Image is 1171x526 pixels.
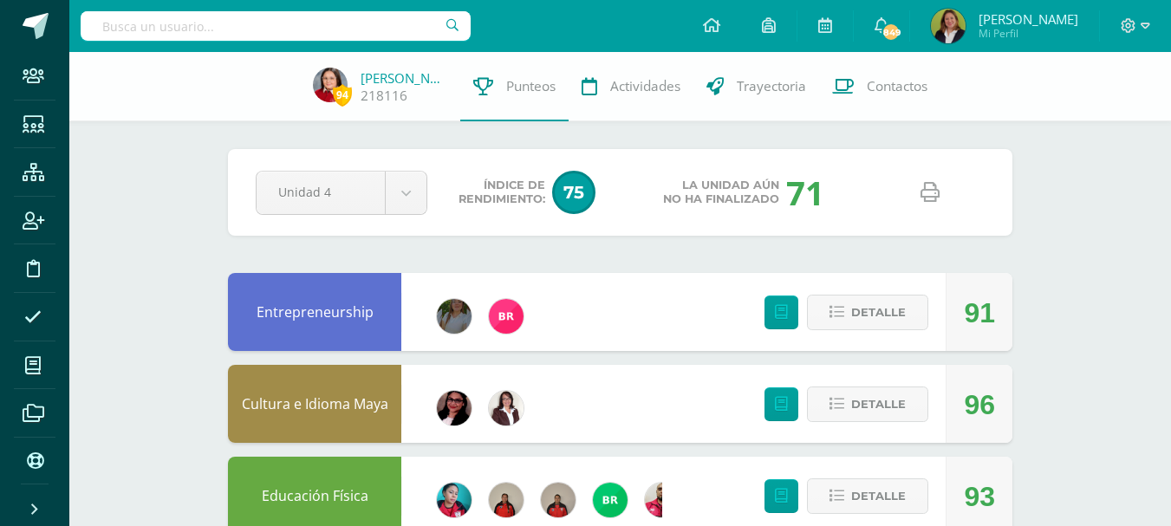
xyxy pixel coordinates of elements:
[257,172,426,214] a: Unidad 4
[807,478,928,514] button: Detalle
[313,68,348,102] img: 8fdd18360f45d141260519fbaea066b2.png
[552,171,595,214] span: 75
[437,391,472,425] img: 1c3ed0363f92f1cd3aaa9c6dc44d1b5b.png
[459,179,545,206] span: Índice de Rendimiento:
[361,87,407,105] a: 218116
[979,10,1078,28] span: [PERSON_NAME]
[964,274,995,352] div: 91
[228,365,401,443] div: Cultura e Idioma Maya
[593,483,628,517] img: 7976fc47626adfddeb45c36bac81a772.png
[489,391,524,425] img: db868cb9cc9438b4167fa9a6e90e350f.png
[541,483,576,517] img: 139d064777fbe6bf61491abfdba402ef.png
[437,483,472,517] img: 4042270918fd6b5921d0ca12ded71c97.png
[819,52,940,121] a: Contactos
[489,483,524,517] img: d4deafe5159184ad8cadd3f58d7b9740.png
[506,77,556,95] span: Punteos
[807,386,928,422] button: Detalle
[569,52,693,121] a: Actividades
[807,295,928,330] button: Detalle
[851,296,906,328] span: Detalle
[610,77,680,95] span: Actividades
[489,299,524,334] img: fdc339628fa4f38455708ea1af2929a7.png
[663,179,779,206] span: La unidad aún no ha finalizado
[228,273,401,351] div: Entrepreneurship
[851,388,906,420] span: Detalle
[460,52,569,121] a: Punteos
[645,483,680,517] img: 720c24124c15ba549e3e394e132c7bff.png
[786,170,824,215] div: 71
[737,77,806,95] span: Trayectoria
[278,172,363,212] span: Unidad 4
[867,77,927,95] span: Contactos
[333,84,352,106] span: 94
[931,9,966,43] img: a164061a65f1df25e60207af94843a26.png
[361,69,447,87] a: [PERSON_NAME]
[979,26,1078,41] span: Mi Perfil
[882,23,901,42] span: 849
[81,11,471,41] input: Busca un usuario...
[693,52,819,121] a: Trayectoria
[851,480,906,512] span: Detalle
[964,366,995,444] div: 96
[437,299,472,334] img: 076b3c132f3fc5005cda963becdc2081.png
